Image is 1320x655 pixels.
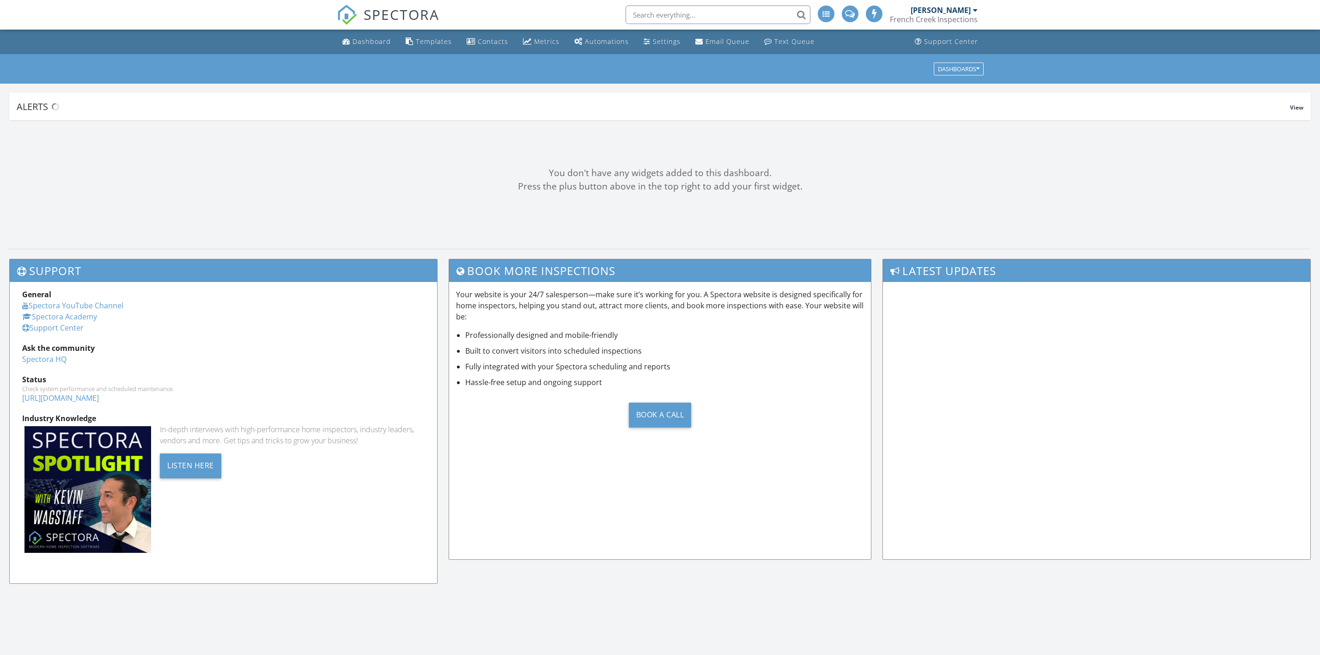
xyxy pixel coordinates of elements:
div: Alerts [17,100,1290,113]
div: Email Queue [706,37,749,46]
div: Dashboards [938,66,979,72]
div: Ask the community [22,343,425,354]
strong: General [22,289,51,300]
div: Templates [416,37,452,46]
a: Metrics [519,33,563,50]
div: Press the plus button above in the top right to add your first widget. [9,180,1311,193]
div: Check system performance and scheduled maintenance. [22,385,425,392]
a: Support Center [22,323,84,333]
a: Book a Call [456,395,864,435]
a: Settings [640,33,684,50]
a: Spectora HQ [22,354,67,364]
div: Settings [653,37,681,46]
li: Fully integrated with your Spectora scheduling and reports [465,361,864,372]
a: [URL][DOMAIN_NAME] [22,393,99,403]
div: You don't have any widgets added to this dashboard. [9,166,1311,180]
div: French Creek Inspections [890,15,978,24]
h3: Latest Updates [883,259,1310,282]
li: Built to convert visitors into scheduled inspections [465,345,864,356]
a: Email Queue [692,33,753,50]
a: Automations (Advanced) [571,33,633,50]
a: Spectora Academy [22,312,97,322]
a: Text Queue [760,33,818,50]
a: Listen Here [160,460,221,470]
p: Your website is your 24/7 salesperson—make sure it’s working for you. A Spectora website is desig... [456,289,864,322]
a: Contacts [463,33,512,50]
div: Book a Call [629,403,692,428]
a: Support Center [911,33,982,50]
span: SPECTORA [364,5,439,24]
img: The Best Home Inspection Software - Spectora [337,5,357,25]
li: Hassle-free setup and ongoing support [465,377,864,388]
img: Spectoraspolightmain [24,426,151,553]
div: Text Queue [774,37,815,46]
div: Contacts [478,37,508,46]
div: Industry Knowledge [22,413,425,424]
a: Templates [402,33,456,50]
li: Professionally designed and mobile-friendly [465,330,864,341]
h3: Book More Inspections [449,259,871,282]
div: In-depth interviews with high-performance home inspectors, industry leaders, vendors and more. Ge... [160,424,425,446]
a: Spectora YouTube Channel [22,300,123,311]
div: Listen Here [160,453,221,478]
div: Status [22,374,425,385]
div: Support Center [924,37,978,46]
a: SPECTORA [337,12,439,32]
div: Automations [585,37,629,46]
div: [PERSON_NAME] [911,6,971,15]
input: Search everything... [626,6,810,24]
div: Dashboard [353,37,391,46]
a: Dashboard [339,33,395,50]
span: View [1290,104,1303,111]
h3: Support [10,259,437,282]
button: Dashboards [934,62,984,75]
div: Metrics [534,37,560,46]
